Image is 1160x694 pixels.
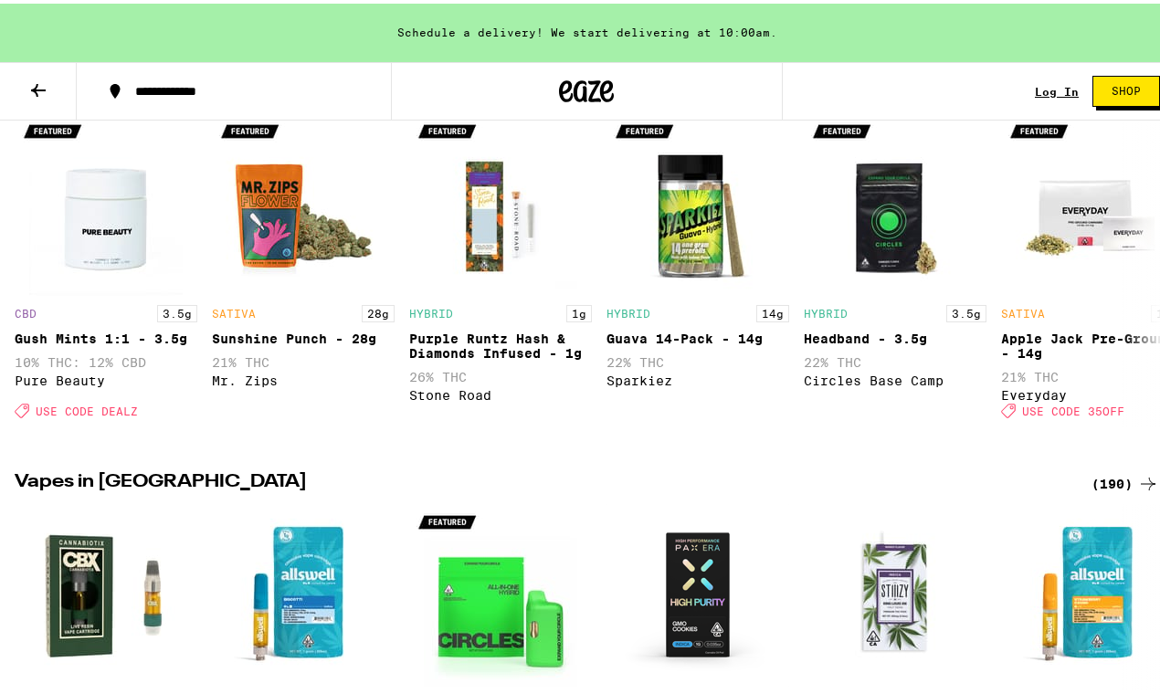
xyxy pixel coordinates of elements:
[15,110,197,424] div: Open page for Gush Mints 1:1 - 3.5g from Pure Beauty
[212,500,395,683] img: Allswell - Biscotti - 1g
[15,500,197,683] img: Cannabiotix - Tropicanna Live Resin - 0.5g
[756,301,789,319] p: 14g
[804,304,848,316] p: HYBRID
[362,301,395,319] p: 28g
[212,370,395,384] div: Mr. Zips
[15,110,197,292] img: Pure Beauty - Gush Mints 1:1 - 3.5g
[409,366,592,381] p: 26% THC
[1112,82,1141,93] span: Shop
[606,110,789,292] img: Sparkiez - Guava 14-Pack - 14g
[15,328,197,342] div: Gush Mints 1:1 - 3.5g
[606,370,789,384] div: Sparkiez
[409,500,592,683] img: Circles Base Camp - Grapefruit Glow Up AIO - 1g
[804,500,986,683] img: STIIIZY - OG - King Louis XIII - 0.5g
[212,110,395,292] img: Mr. Zips - Sunshine Punch - 28g
[606,110,789,424] div: Open page for Guava 14-Pack - 14g from Sparkiez
[15,370,197,384] div: Pure Beauty
[606,500,789,683] img: PAX - Pax High Purity: GMO Cookies - 1g
[1022,401,1124,413] span: USE CODE 35OFF
[946,301,986,319] p: 3.5g
[804,110,986,424] div: Open page for Headband - 3.5g from Circles Base Camp
[1092,72,1160,103] button: Shop
[804,328,986,342] div: Headband - 3.5g
[212,328,395,342] div: Sunshine Punch - 28g
[606,352,789,366] p: 22% THC
[212,352,395,366] p: 21% THC
[1001,304,1045,316] p: SATIVA
[409,328,592,357] div: Purple Runtz Hash & Diamonds Infused - 1g
[1035,82,1079,94] a: Log In
[409,384,592,399] div: Stone Road
[36,401,138,413] span: USE CODE DEALZ
[804,110,986,292] img: Circles Base Camp - Headband - 3.5g
[804,370,986,384] div: Circles Base Camp
[606,328,789,342] div: Guava 14-Pack - 14g
[212,304,256,316] p: SATIVA
[15,469,1070,491] h2: Vapes in [GEOGRAPHIC_DATA]
[606,304,650,316] p: HYBRID
[566,301,592,319] p: 1g
[212,110,395,424] div: Open page for Sunshine Punch - 28g from Mr. Zips
[409,110,592,424] div: Open page for Purple Runtz Hash & Diamonds Infused - 1g from Stone Road
[15,352,197,366] p: 10% THC: 12% CBD
[409,304,453,316] p: HYBRID
[804,352,986,366] p: 22% THC
[409,110,592,292] img: Stone Road - Purple Runtz Hash & Diamonds Infused - 1g
[1091,469,1159,491] a: (190)
[11,13,132,27] span: Hi. Need any help?
[15,304,37,316] p: CBD
[157,301,197,319] p: 3.5g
